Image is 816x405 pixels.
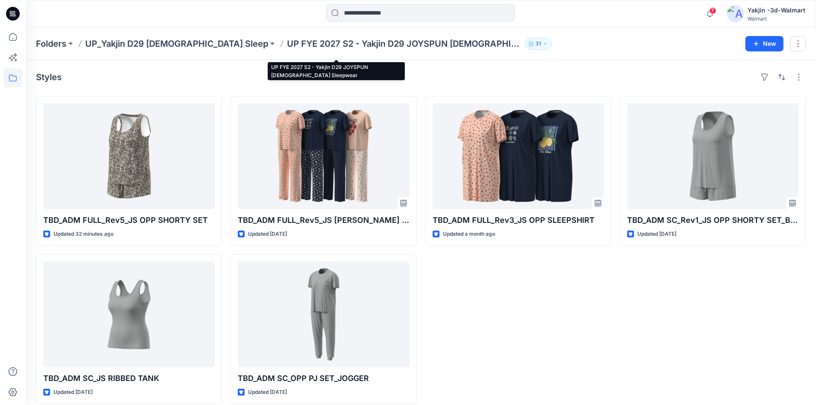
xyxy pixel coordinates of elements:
[85,38,268,50] a: UP_Yakjin D29 [DEMOGRAPHIC_DATA] Sleep
[36,38,66,50] a: Folders
[535,39,541,48] p: 31
[287,38,521,50] p: UP FYE 2027 S2 - Yakjin D29 JOYSPUN [DEMOGRAPHIC_DATA] Sleepwear
[54,230,114,239] p: Updated 32 minutes ago
[36,72,62,82] h4: Styles
[637,230,676,239] p: Updated [DATE]
[43,261,215,367] a: TBD_ADM SC_JS RIBBED TANK
[238,372,409,384] p: TBD_ADM SC_OPP PJ SET_JOGGER
[248,230,287,239] p: Updated [DATE]
[43,103,215,209] a: TBD_ADM FULL_Rev5_JS OPP SHORTY SET
[745,36,783,51] button: New
[43,372,215,384] p: TBD_ADM SC_JS RIBBED TANK
[238,103,409,209] a: TBD_ADM FULL_Rev5_JS OPP PJ SET
[433,214,604,226] p: TBD_ADM FULL_Rev3_JS OPP SLEEPSHIRT
[727,5,744,22] img: avatar
[443,230,495,239] p: Updated a month ago
[238,214,409,226] p: TBD_ADM FULL_Rev5_JS [PERSON_NAME] SET
[238,261,409,367] a: TBD_ADM SC_OPP PJ SET_JOGGER
[525,38,552,50] button: 31
[43,214,215,226] p: TBD_ADM FULL_Rev5_JS OPP SHORTY SET
[627,214,798,226] p: TBD_ADM SC_Rev1_JS OPP SHORTY SET_BINDING OPT
[627,103,798,209] a: TBD_ADM SC_Rev1_JS OPP SHORTY SET_BINDING OPT
[747,15,805,22] div: Walmart
[54,388,93,397] p: Updated [DATE]
[747,5,805,15] div: Yakjin -3d-Walmart
[709,7,716,14] span: 7
[433,103,604,209] a: TBD_ADM FULL_Rev3_JS OPP SLEEPSHIRT
[248,388,287,397] p: Updated [DATE]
